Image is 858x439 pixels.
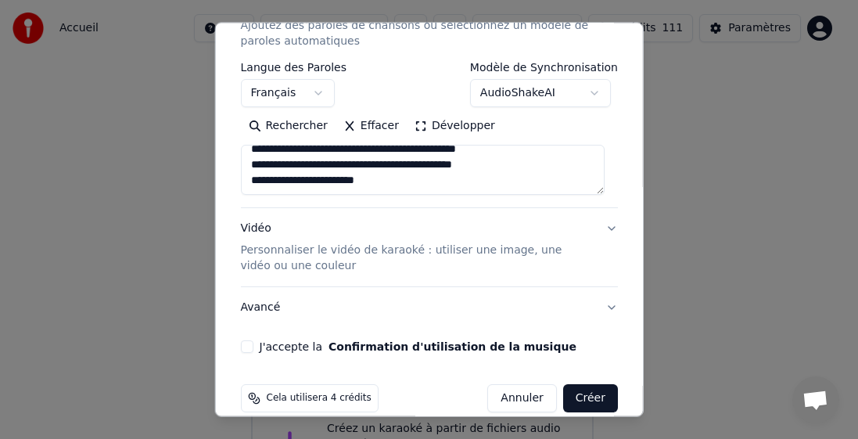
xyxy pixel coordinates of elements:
[328,341,576,352] button: J'accepte la
[240,287,618,328] button: Avancé
[240,113,335,139] button: Rechercher
[487,384,556,412] button: Annuler
[240,243,593,274] p: Personnaliser le vidéo de karaoké : utiliser une image, une vidéo ou une couleur
[563,384,618,412] button: Créer
[240,208,618,286] button: VidéoPersonnaliser le vidéo de karaoké : utiliser une image, une vidéo ou une couleur
[240,62,346,73] label: Langue des Paroles
[240,221,593,274] div: Vidéo
[240,62,618,207] div: ParolesAjoutez des paroles de chansons ou sélectionnez un modèle de paroles automatiques
[470,62,618,73] label: Modèle de Synchronisation
[407,113,503,139] button: Développer
[259,341,576,352] label: J'accepte la
[336,113,407,139] button: Effacer
[266,392,371,405] span: Cela utilisera 4 crédits
[240,18,593,49] p: Ajoutez des paroles de chansons ou sélectionnez un modèle de paroles automatiques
